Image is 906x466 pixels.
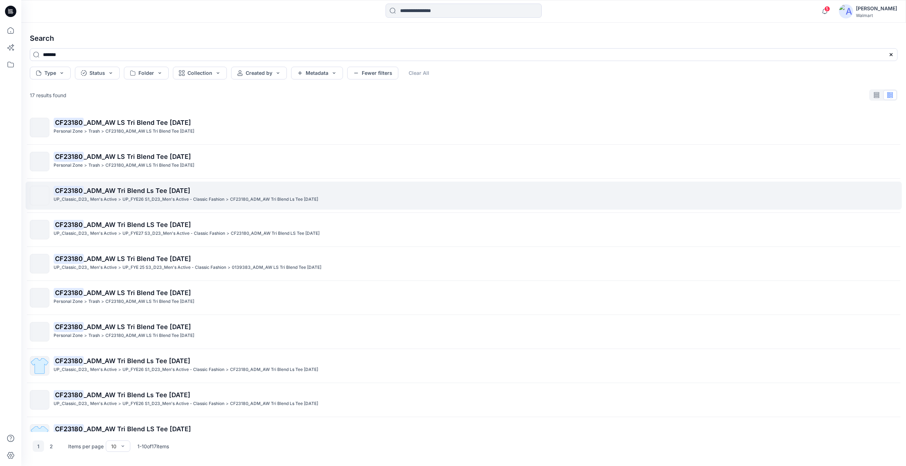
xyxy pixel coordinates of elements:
a: CF23180_ADM_AW Tri Blend Ls Tee [DATE]UP_Classic_D23_ Men's Active>UP_FYE26 S1_D23_Men's Active -... [26,352,902,380]
p: 1 - 10 of 17 items [137,443,169,450]
p: Trash [88,128,100,135]
span: _ADM_AW LS Tri Blend Tee [DATE] [84,323,191,331]
span: _ADM_AW Tri Blend Ls Tee [DATE] [84,357,190,365]
mark: CF23180 [54,390,84,400]
p: CF23180_ADM_AW LS Tri Blend Tee 17SEP23 [105,162,194,169]
p: > [118,264,121,271]
p: > [101,332,104,339]
p: Items per page [68,443,104,450]
p: > [226,230,229,237]
p: > [84,298,87,305]
p: UP_FYE26 S1_D23_Men's Active - Classic Fashion [122,400,224,407]
button: Status [75,67,120,79]
p: CF23180_ADM_AW Tri Blend LS Tee 03OCT25 [231,230,320,237]
p: Personal Zone [54,162,83,169]
span: _ADM_AW LS Tri Blend Tee [DATE] [84,255,191,262]
mark: CF23180 [54,356,84,366]
p: > [84,162,87,169]
p: UP_Classic_D23_ Men's Active [54,366,117,373]
p: 0139383_ADM_AW LS Tri Blend Tee 06SEP23 [232,264,321,271]
p: Personal Zone [54,298,83,305]
p: CF23180_ADM_AW Tri Blend Ls Tee 01MAY24 [230,400,318,407]
a: CF23180_ADM_AW Tri Blend LS Tee [DATE]UP_Classic_D23_ Men's Active>UP_FYE27 S3_D23_Men's Active -... [26,216,902,244]
button: 1 [33,440,44,452]
span: _ADM_AW LS Tri Blend Tee [DATE] [84,289,191,296]
p: UP_FYE26 S1_D23_Men's Active - Classic Fashion [122,366,224,373]
mark: CF23180 [54,288,84,298]
p: > [101,128,104,135]
p: 17 results found [30,91,66,99]
mark: CF23180 [54,220,84,229]
p: > [228,264,230,271]
p: UP_Classic_D23_ Men's Active [54,230,117,237]
button: Type [30,67,71,79]
a: CF23180_ADM_AW LS Tri Blend Tee [DATE]Personal Zone>Trash>CF23180_ADM_AW LS Tri Blend Tee [DATE] [26,318,902,346]
span: _ADM_AW LS Tri Blend Tee [DATE] [84,119,191,126]
p: Trash [88,298,100,305]
span: _ADM_AW LS Tri Blend Tee [DATE] [84,153,191,160]
p: > [118,400,121,407]
div: 10 [111,443,116,450]
span: _ADM_AW Tri Blend LS Tee [DATE] [84,221,191,228]
p: > [226,366,229,373]
button: Fewer filters [347,67,398,79]
mark: CF23180 [54,424,84,434]
mark: CF23180 [54,185,84,195]
p: > [84,128,87,135]
button: 2 [45,440,57,452]
button: Collection [173,67,227,79]
mark: CF23180 [54,151,84,161]
p: UP_Classic_D23_ Men's Active [54,400,117,407]
a: CF23180_ADM_AW LS Tri Blend Tee [DATE]Personal Zone>Trash>CF23180_ADM_AW LS Tri Blend Tee [DATE] [26,284,902,312]
a: CF23180_ADM_AW LS Tri Blend Tee [DATE]Personal Zone>Trash>CF23180_ADM_AW LS Tri Blend Tee [DATE] [26,113,902,142]
button: Created by [231,67,287,79]
p: Personal Zone [54,128,83,135]
div: [PERSON_NAME] [856,4,897,13]
button: Folder [124,67,169,79]
a: CF23180_ADM_AW Tri Blend Ls Tee [DATE]UP_Classic_D23_ Men's Active>UP_FYE26 S1_D23_Men's Active -... [26,386,902,414]
p: CF23180_ADM_AW Tri Blend Ls Tee 01MAY24 [230,196,318,203]
p: UP_FYE26 S1_D23_Men's Active - Classic Fashion [122,196,224,203]
span: _ADM_AW Tri Blend Ls Tee [DATE] [84,187,190,194]
p: > [118,196,121,203]
p: Personal Zone [54,332,83,339]
img: avatar [839,4,853,18]
p: CF23180_ADM_AW LS Tri Blend Tee 17SEP23 [105,128,194,135]
span: _ADM_AW Tri Blend LS Tee [DATE] [84,425,191,433]
p: UP_FYE 25 S3_D23_Men's Active - Classic Fashion [122,264,226,271]
p: > [118,366,121,373]
span: _ADM_AW Tri Blend Ls Tee [DATE] [84,391,190,399]
p: > [101,162,104,169]
p: > [84,332,87,339]
a: CF23180_ADM_AW LS Tri Blend Tee [DATE]Personal Zone>Trash>CF23180_ADM_AW LS Tri Blend Tee [DATE] [26,148,902,176]
p: > [226,400,229,407]
button: Metadata [291,67,343,79]
p: > [226,196,229,203]
p: CF23180_ADM_AW Tri Blend Ls Tee 01MAY24 [230,366,318,373]
span: 5 [824,6,830,12]
p: UP_FYE27 S3_D23_Men's Active - Classic Fashion [122,230,225,237]
p: CF23180_ADM_AW LS Tri Blend Tee 17SEP23 [105,298,194,305]
p: CF23180_ADM_AW LS Tri Blend Tee 17SEP23 [105,332,194,339]
mark: CF23180 [54,322,84,332]
p: > [101,298,104,305]
p: UP_Classic_D23_ Men's Active [54,264,117,271]
div: Walmart [856,13,897,18]
h4: Search [24,28,903,48]
a: CF23180_ADM_AW Tri Blend LS Tee [DATE]UP_Classic_D23_ Men's Active>UP_FYE26 S3_D23_Men's Active -... [26,420,902,448]
p: Trash [88,332,100,339]
mark: CF23180 [54,254,84,263]
a: CF23180_ADM_AW Tri Blend Ls Tee [DATE]UP_Classic_D23_ Men's Active>UP_FYE26 S1_D23_Men's Active -... [26,182,902,210]
p: UP_Classic_D23_ Men's Active [54,196,117,203]
mark: CF23180 [54,117,84,127]
p: > [118,230,121,237]
a: CF23180_ADM_AW LS Tri Blend Tee [DATE]UP_Classic_D23_ Men's Active>UP_FYE 25 S3_D23_Men's Active ... [26,250,902,278]
p: Trash [88,162,100,169]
